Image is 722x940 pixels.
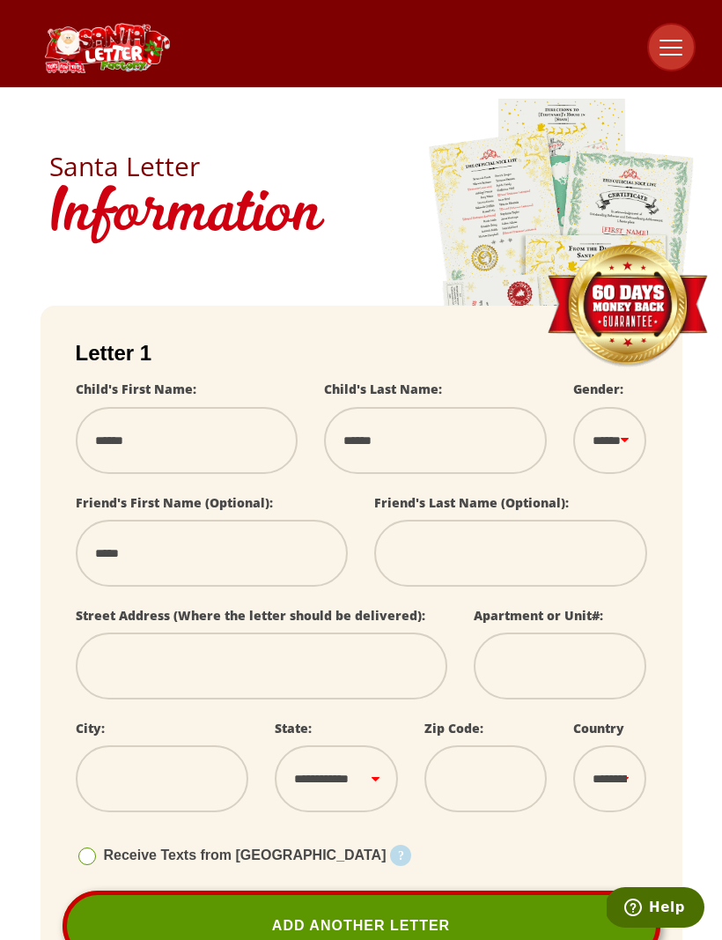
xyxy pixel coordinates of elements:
[546,244,709,368] img: Money Back Guarantee
[573,720,624,736] label: Country
[76,341,647,366] h2: Letter 1
[275,720,312,736] label: State:
[607,887,704,931] iframe: Opens a widget where you can find more information
[41,23,173,73] img: Santa Letter Logo
[49,180,674,253] h1: Information
[76,720,105,736] label: City:
[374,494,569,511] label: Friend's Last Name (Optional):
[49,153,674,180] h2: Santa Letter
[474,607,603,624] label: Apartment or Unit#:
[573,381,623,397] label: Gender:
[76,494,273,511] label: Friend's First Name (Optional):
[104,847,387,862] span: Receive Texts from [GEOGRAPHIC_DATA]
[76,381,196,397] label: Child's First Name:
[324,381,442,397] label: Child's Last Name:
[424,720,483,736] label: Zip Code:
[76,607,425,624] label: Street Address (Where the letter should be delivered):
